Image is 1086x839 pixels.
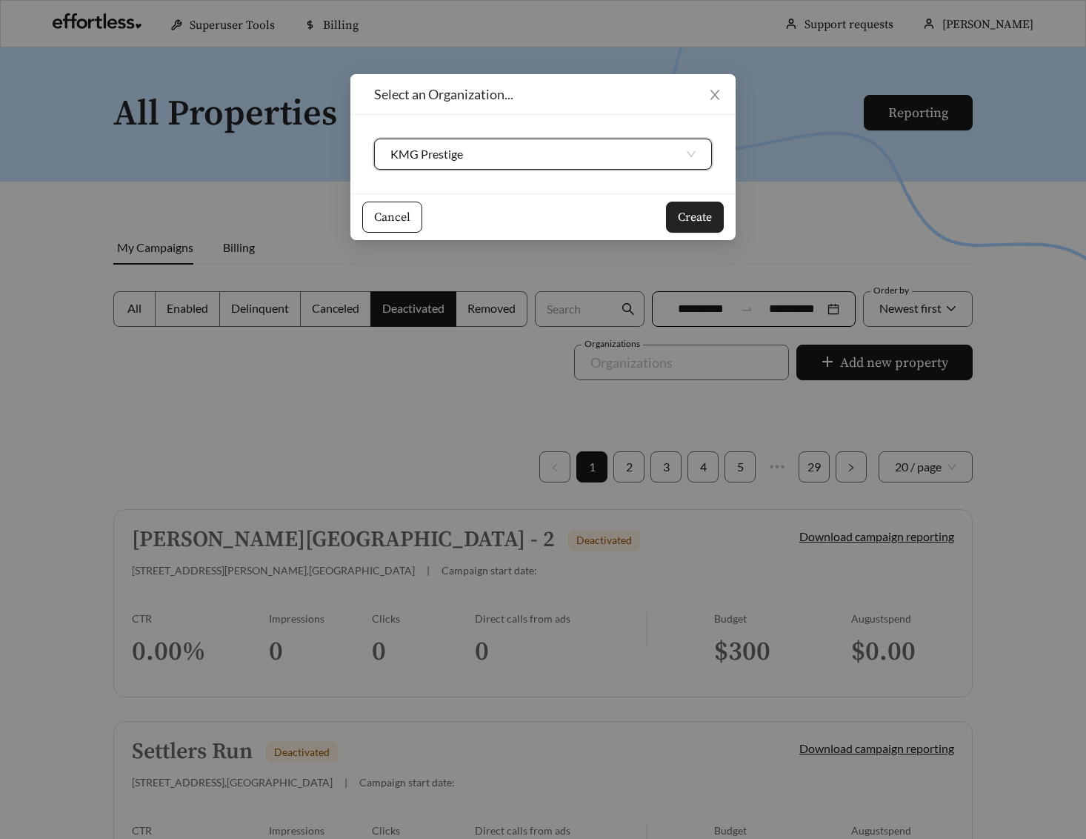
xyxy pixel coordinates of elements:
[362,202,422,233] button: Cancel
[374,208,410,226] span: Cancel
[666,202,724,233] button: Create
[694,74,736,116] button: Close
[374,86,712,102] div: Select an Organization...
[678,208,712,226] span: Create
[708,88,722,102] span: close
[390,139,696,169] span: KMG Prestige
